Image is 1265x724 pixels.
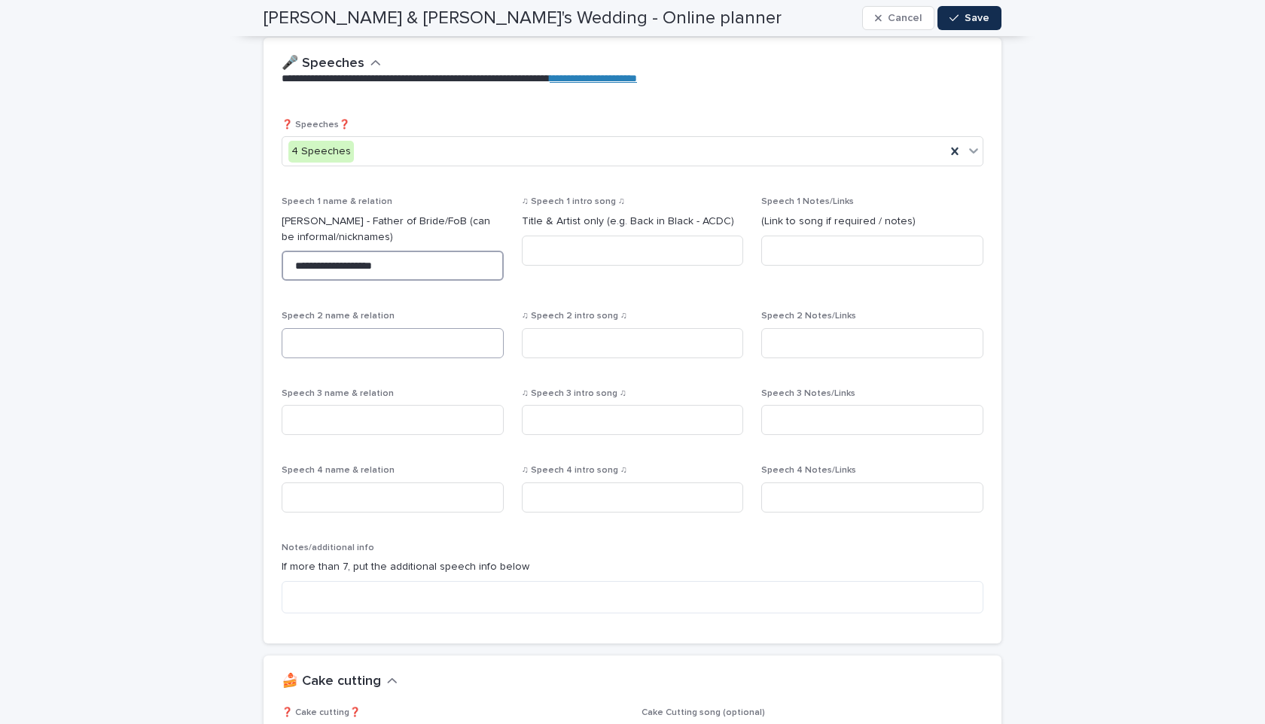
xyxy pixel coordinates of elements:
span: Speech 4 name & relation [282,466,395,475]
span: Speech 4 Notes/Links [761,466,856,475]
button: Save [937,6,1001,30]
span: ♫ Speech 3 intro song ♫ [522,389,626,398]
button: 🍰 Cake cutting [282,674,398,690]
span: Speech 2 name & relation [282,312,395,321]
button: 🎤 Speeches [282,56,381,72]
p: (Link to song if required / notes) [761,214,983,230]
p: If more than 7, put the additional speech info below [282,559,983,575]
span: Cake Cutting song (optional) [642,708,765,717]
div: 4 Speeches [288,141,354,163]
span: Speech 3 Notes/Links [761,389,855,398]
p: Title & Artist only (e.g. Back in Black - ACDC) [522,214,744,230]
button: Cancel [862,6,934,30]
h2: [PERSON_NAME] & [PERSON_NAME]'s Wedding - Online planner [264,8,782,29]
span: Speech 1 name & relation [282,197,392,206]
span: ♫ Speech 4 intro song ♫ [522,466,627,475]
span: ❓ Cake cutting❓ [282,708,361,717]
span: Save [965,13,989,23]
span: Speech 2 Notes/Links [761,312,856,321]
span: Cancel [888,13,922,23]
span: Speech 3 name & relation [282,389,394,398]
span: Notes/additional info [282,543,374,552]
span: ♫ Speech 2 intro song ♫ [522,312,627,321]
span: ❓ Speeches❓ [282,120,350,129]
h2: 🍰 Cake cutting [282,674,381,690]
span: Speech 1 Notes/Links [761,197,854,206]
p: [PERSON_NAME] - Father of Bride/FoB (can be informal/nicknames) [282,214,504,245]
h2: 🎤 Speeches [282,56,364,72]
span: ♫ Speech 1 intro song ♫ [522,197,625,206]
